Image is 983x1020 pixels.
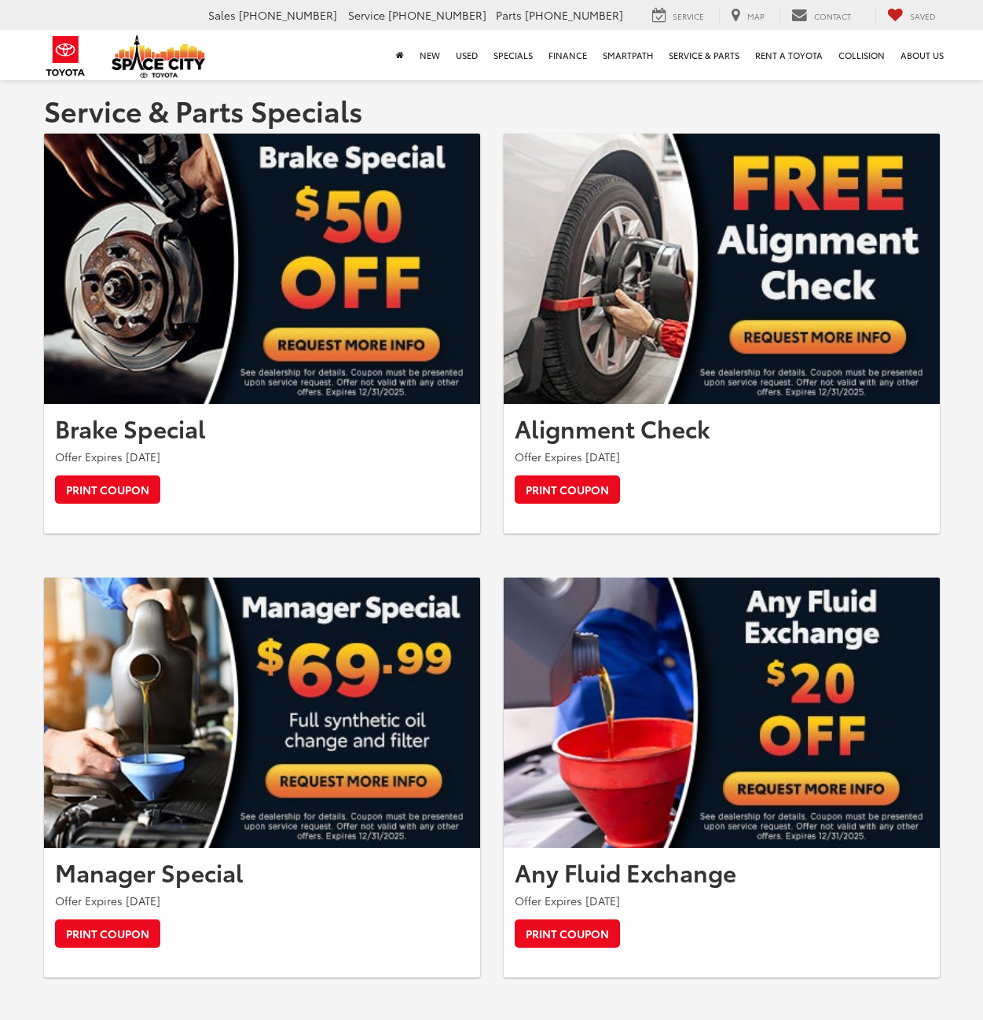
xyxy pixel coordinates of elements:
[55,475,160,504] a: Print Coupon
[831,30,893,80] a: Collision
[412,30,448,80] a: New
[515,449,929,464] p: Offer Expires [DATE]
[640,7,716,24] a: Service
[515,893,929,908] p: Offer Expires [DATE]
[910,10,936,22] span: Saved
[388,30,412,80] a: Home
[348,7,385,23] span: Service
[486,30,541,80] a: Specials
[893,30,952,80] a: About Us
[44,94,940,126] h1: Service & Parts Specials
[55,415,469,441] h2: Brake Special
[44,134,480,404] img: Brake Special
[36,31,95,82] img: Toyota
[814,10,851,22] span: Contact
[661,30,747,80] a: Service & Parts
[779,7,863,24] a: Contact
[388,7,486,23] span: [PHONE_NUMBER]
[208,7,236,23] span: Sales
[55,893,469,908] p: Offer Expires [DATE]
[747,30,831,80] a: Rent a Toyota
[515,859,929,885] h2: Any Fluid Exchange
[55,919,160,948] a: Print Coupon
[504,134,940,404] img: Alignment Check
[55,449,469,464] p: Offer Expires [DATE]
[239,7,337,23] span: [PHONE_NUMBER]
[112,35,206,78] img: Space City Toyota
[515,475,620,504] a: Print Coupon
[496,7,522,23] span: Parts
[719,7,776,24] a: Map
[515,919,620,948] a: Print Coupon
[515,415,929,441] h2: Alignment Check
[673,10,704,22] span: Service
[747,10,765,22] span: Map
[44,578,480,848] img: Manager Special
[504,578,940,848] img: Any Fluid Exchange
[525,7,623,23] span: [PHONE_NUMBER]
[595,30,661,80] a: SmartPath
[875,7,948,24] a: My Saved Vehicles
[55,859,469,885] h2: Manager Special
[448,30,486,80] a: Used
[541,30,595,80] a: Finance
